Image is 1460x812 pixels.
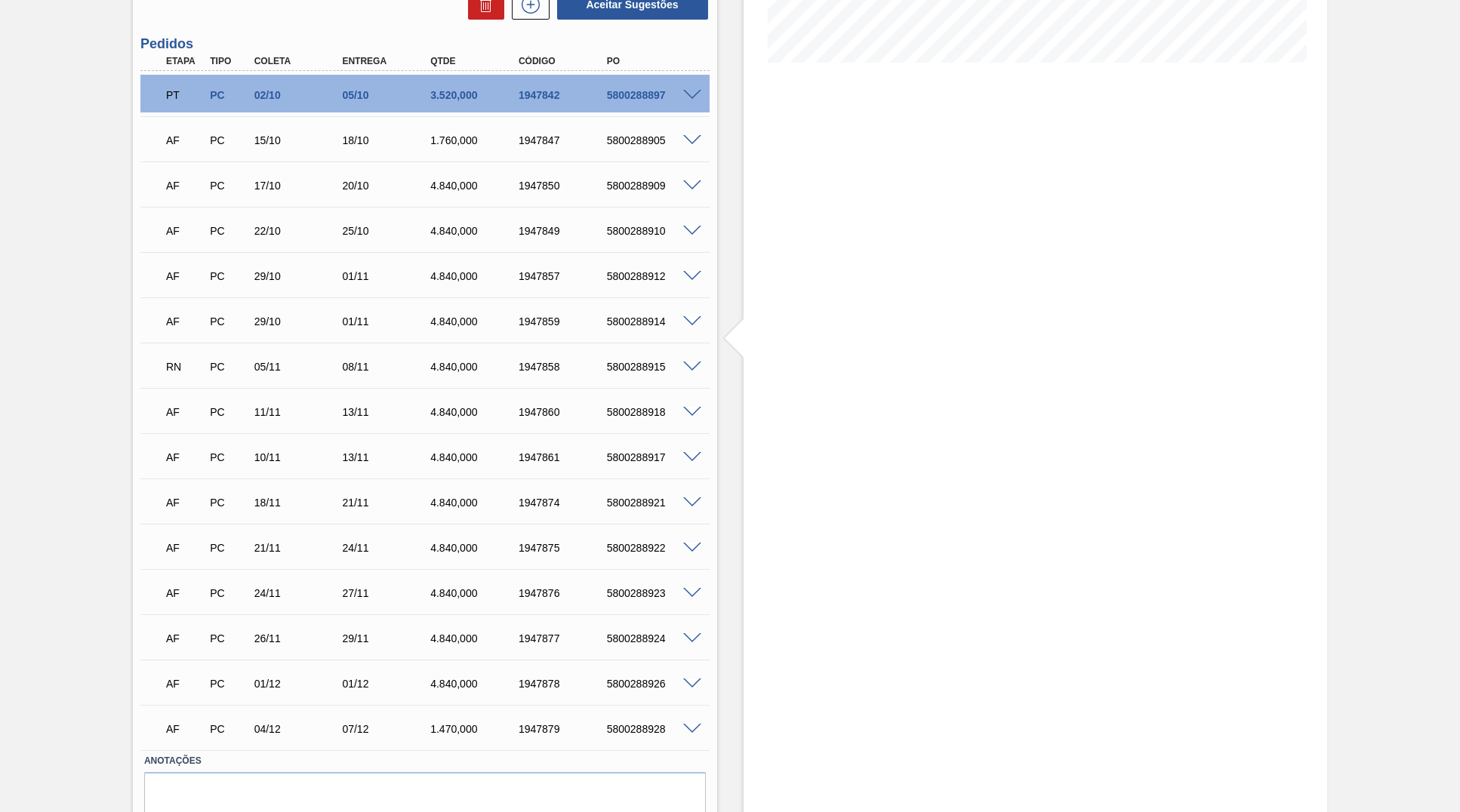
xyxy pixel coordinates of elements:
[166,723,205,735] p: AF
[162,78,208,112] div: Pedido em Trânsito
[251,361,350,373] div: 05/11/2025
[427,270,525,282] div: 4.840,000
[515,134,614,146] div: 1947847
[338,451,437,463] div: 13/11/2025
[427,632,525,644] div: 4.840,000
[166,678,205,690] p: AF
[206,587,252,599] div: Pedido de Compra
[166,542,205,554] p: AF
[338,632,437,644] div: 29/11/2025
[206,497,252,509] div: Pedido de Compra
[251,678,350,690] div: 01/12/2025
[338,225,437,237] div: 25/10/2025
[251,451,350,463] div: 10/11/2025
[206,56,252,66] div: Tipo
[603,406,702,418] div: 5800288918
[515,180,614,192] div: 1947850
[427,315,525,328] div: 4.840,000
[162,531,208,564] div: Aguardando Faturamento
[162,305,208,338] div: Aguardando Faturamento
[603,180,702,192] div: 5800288909
[603,497,702,509] div: 5800288921
[515,451,614,463] div: 1947861
[338,361,437,373] div: 08/11/2025
[515,56,614,66] div: Código
[515,632,614,644] div: 1947877
[251,180,350,192] div: 17/10/2025
[206,542,252,554] div: Pedido de Compra
[603,134,702,146] div: 5800288905
[515,89,614,101] div: 1947842
[338,678,437,690] div: 01/12/2025
[251,723,350,735] div: 04/12/2025
[166,632,205,644] p: AF
[427,497,525,509] div: 4.840,000
[206,89,252,101] div: Pedido de Compra
[427,451,525,463] div: 4.840,000
[206,406,252,418] div: Pedido de Compra
[338,497,437,509] div: 21/11/2025
[338,180,437,192] div: 20/10/2025
[603,451,702,463] div: 5800288917
[338,587,437,599] div: 27/11/2025
[251,542,350,554] div: 21/11/2025
[162,486,208,519] div: Aguardando Faturamento
[603,225,702,237] div: 5800288910
[251,315,350,328] div: 29/10/2025
[166,315,205,328] p: AF
[603,56,702,66] div: PO
[166,406,205,418] p: AF
[162,712,208,746] div: Aguardando Faturamento
[251,225,350,237] div: 22/10/2025
[515,315,614,328] div: 1947859
[427,361,525,373] div: 4.840,000
[515,497,614,509] div: 1947874
[162,395,208,429] div: Aguardando Faturamento
[251,270,350,282] div: 29/10/2025
[515,361,614,373] div: 1947858
[427,134,525,146] div: 1.760,000
[427,678,525,690] div: 4.840,000
[427,542,525,554] div: 4.840,000
[338,542,437,554] div: 24/11/2025
[338,315,437,328] div: 01/11/2025
[427,180,525,192] div: 4.840,000
[162,622,208,655] div: Aguardando Faturamento
[427,406,525,418] div: 4.840,000
[166,451,205,463] p: AF
[144,750,706,772] label: Anotações
[427,89,525,101] div: 3.520,000
[166,225,205,237] p: AF
[603,542,702,554] div: 5800288922
[206,270,252,282] div: Pedido de Compra
[515,587,614,599] div: 1947876
[166,89,205,101] p: PT
[251,406,350,418] div: 11/11/2025
[206,632,252,644] div: Pedido de Compra
[251,89,350,101] div: 02/10/2025
[162,577,208,610] div: Aguardando Faturamento
[162,124,208,157] div: Aguardando Faturamento
[603,361,702,373] div: 5800288915
[603,723,702,735] div: 5800288928
[162,667,208,700] div: Aguardando Faturamento
[515,723,614,735] div: 1947879
[206,315,252,328] div: Pedido de Compra
[162,441,208,474] div: Aguardando Faturamento
[338,406,437,418] div: 13/11/2025
[603,678,702,690] div: 5800288926
[206,723,252,735] div: Pedido de Compra
[206,225,252,237] div: Pedido de Compra
[166,270,205,282] p: AF
[515,406,614,418] div: 1947860
[140,36,710,52] h3: Pedidos
[427,225,525,237] div: 4.840,000
[603,632,702,644] div: 5800288924
[515,225,614,237] div: 1947849
[251,56,350,66] div: Coleta
[515,678,614,690] div: 1947878
[206,678,252,690] div: Pedido de Compra
[162,214,208,248] div: Aguardando Faturamento
[162,260,208,293] div: Aguardando Faturamento
[162,350,208,383] div: Em Renegociação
